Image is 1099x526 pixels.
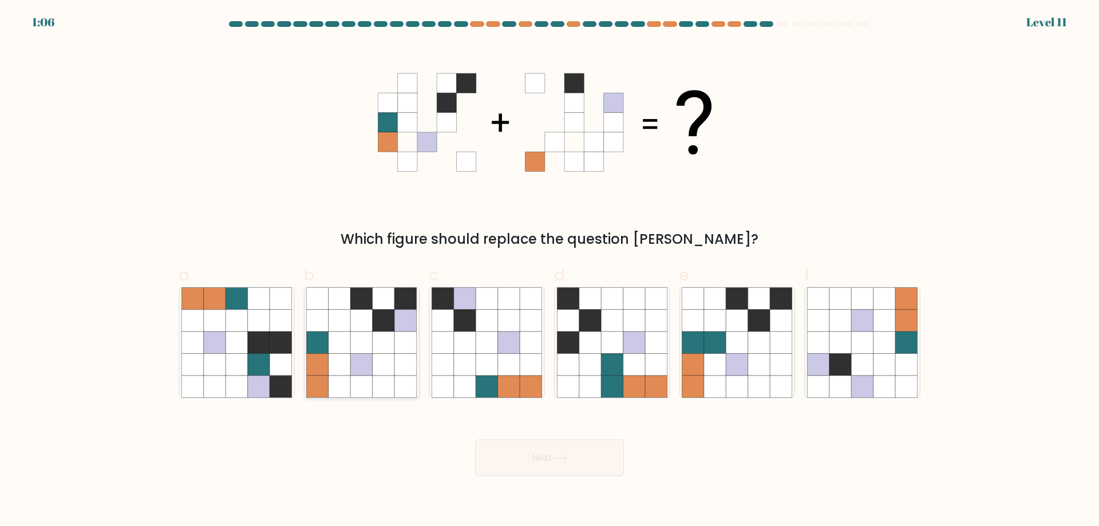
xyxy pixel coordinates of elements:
[554,264,568,286] span: d.
[179,264,192,286] span: a.
[679,264,692,286] span: e.
[429,264,441,286] span: c.
[475,440,624,476] button: Next
[804,264,812,286] span: f.
[1026,14,1067,31] div: Level 11
[32,14,54,31] div: 1:06
[185,229,914,250] div: Which figure should replace the question [PERSON_NAME]?
[304,264,318,286] span: b.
